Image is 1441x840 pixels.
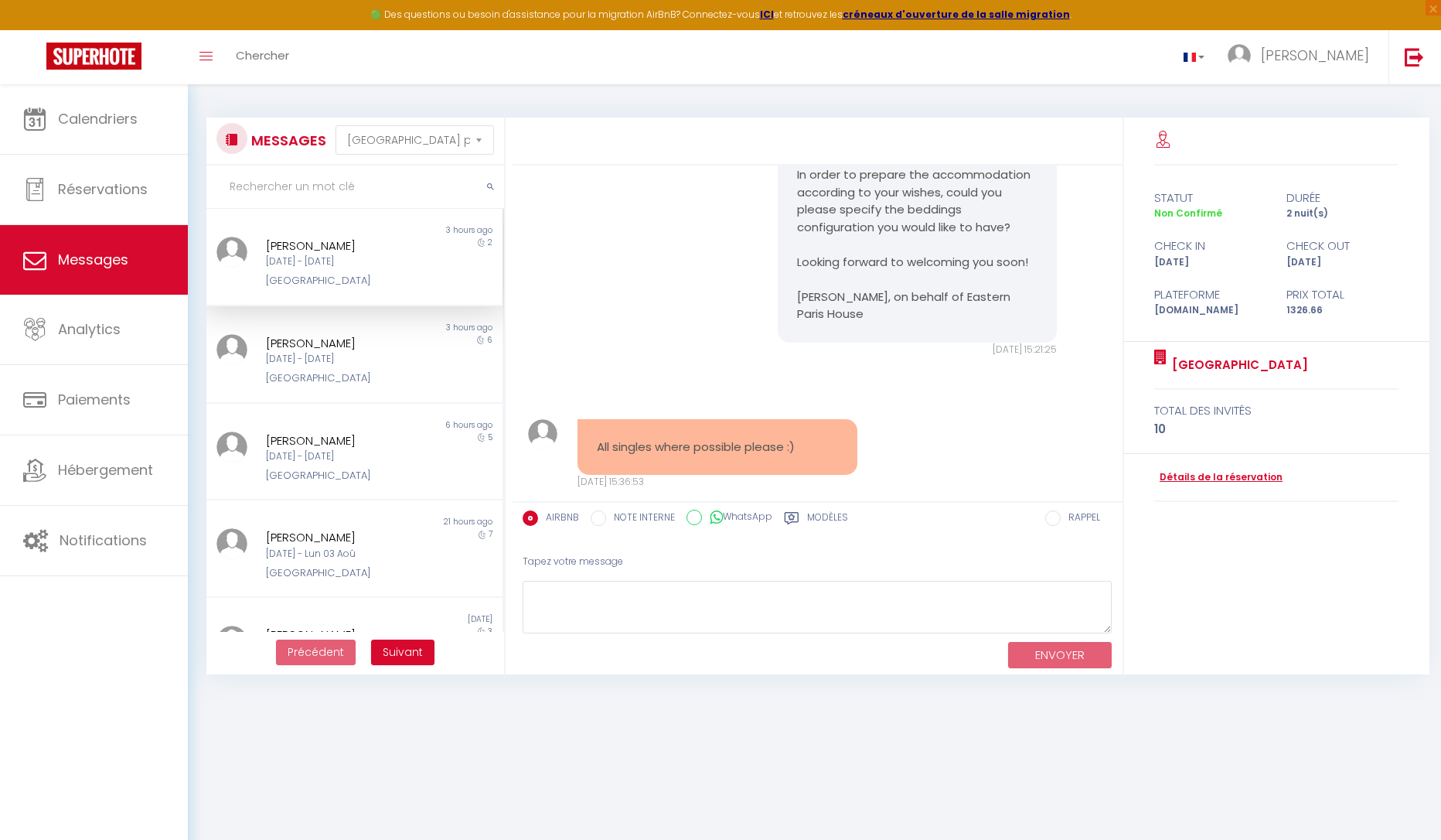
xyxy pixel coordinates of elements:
[58,390,131,409] span: Paiements
[843,8,1070,21] a: créneaux d'ouverture de la salle migration
[489,528,492,540] span: 7
[354,224,502,237] div: 3 hours ago
[216,528,247,559] img: ...
[1008,642,1112,669] button: ENVOYER
[266,565,418,581] div: [GEOGRAPHIC_DATA]
[383,644,423,660] span: Suivant
[266,352,418,367] div: [DATE] - [DATE]
[266,237,418,255] div: [PERSON_NAME]
[266,334,418,353] div: [PERSON_NAME]
[702,510,772,527] label: WhatsApp
[528,419,557,449] img: ...
[538,510,579,528] label: AIRBNB
[216,237,247,268] img: ...
[216,432,247,463] img: ...
[371,640,434,666] button: Next
[58,179,148,199] span: Réservations
[236,47,289,63] span: Chercher
[1154,401,1398,420] div: total des invités
[778,343,1057,357] div: [DATE] 15:21:25
[354,613,502,626] div: [DATE]
[1154,207,1222,220] span: Non Confirmé
[266,432,418,450] div: [PERSON_NAME]
[216,626,247,657] img: ...
[1405,47,1424,67] img: logout
[1144,255,1276,270] div: [DATE]
[216,334,247,365] img: ...
[1216,30,1388,84] a: ... [PERSON_NAME]
[1276,303,1409,318] div: 1326.66
[12,6,59,53] button: Ouvrir le widget de chat LiveChat
[58,460,153,480] span: Hébergement
[797,80,1037,323] pre: Hi [PERSON_NAME], No worries, thank you very much for your response! In order to prepare the acco...
[354,322,502,334] div: 3 hours ago
[1144,303,1276,318] div: [DOMAIN_NAME]
[354,516,502,528] div: 21 hours ago
[1061,510,1100,528] label: RAPPEL
[266,528,418,547] div: [PERSON_NAME]
[266,626,418,644] div: [PERSON_NAME]
[266,370,418,386] div: [GEOGRAPHIC_DATA]
[760,8,774,21] a: ICI
[1144,189,1276,207] div: statut
[488,237,492,248] span: 2
[597,439,837,456] pre: All singles where possible please :)
[1144,285,1276,304] div: Plateforme
[807,510,848,530] label: Modèles
[1276,237,1409,255] div: check out
[58,109,138,128] span: Calendriers
[266,273,418,289] div: [GEOGRAPHIC_DATA]
[58,250,128,269] span: Messages
[577,475,857,490] div: [DATE] 15:36:53
[60,531,147,550] span: Notifications
[487,334,492,346] span: 6
[1276,207,1409,221] div: 2 nuit(s)
[266,547,418,562] div: [DATE] - Lun 03 Aoû
[247,123,326,158] h3: MESSAGES
[1276,189,1409,207] div: durée
[1276,255,1409,270] div: [DATE]
[1154,420,1398,439] div: 10
[224,30,301,84] a: Chercher
[1261,46,1369,65] span: [PERSON_NAME]
[288,644,344,660] span: Précédent
[488,626,492,637] span: 3
[1167,356,1308,374] a: [GEOGRAPHIC_DATA]
[266,449,418,464] div: [DATE] - [DATE]
[523,543,1112,581] div: Tapez votre message
[1228,44,1251,67] img: ...
[354,419,502,432] div: 6 hours ago
[1276,285,1409,304] div: Prix total
[1144,237,1276,255] div: check in
[58,319,121,339] span: Analytics
[266,254,418,269] div: [DATE] - [DATE]
[206,166,504,209] input: Rechercher un mot clé
[46,43,141,70] img: Super Booking
[276,640,356,666] button: Previous
[266,468,418,483] div: [GEOGRAPHIC_DATA]
[488,432,492,443] span: 5
[606,510,675,528] label: NOTE INTERNE
[1154,470,1283,485] a: Détails de la réservation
